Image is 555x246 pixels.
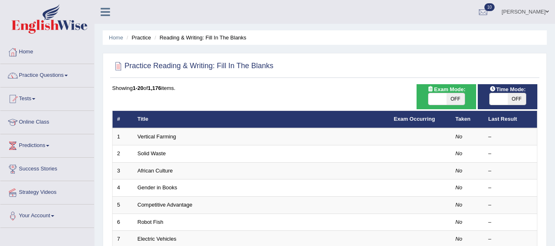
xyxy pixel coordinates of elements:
[138,184,177,191] a: Gender in Books
[488,133,533,141] div: –
[456,150,463,156] em: No
[113,162,133,179] td: 3
[456,202,463,208] em: No
[0,87,94,108] a: Tests
[456,133,463,140] em: No
[113,128,133,145] td: 1
[138,236,177,242] a: Electric Vehicles
[152,34,246,41] li: Reading & Writing: Fill In The Blanks
[138,202,193,208] a: Competitive Advantage
[486,85,529,94] span: Time Mode:
[0,111,94,131] a: Online Class
[488,235,533,243] div: –
[484,3,495,11] span: 10
[484,111,537,128] th: Last Result
[109,34,123,41] a: Home
[138,133,176,140] a: Vertical Farming
[138,168,173,174] a: African Culture
[0,64,94,85] a: Practice Questions
[133,111,389,128] th: Title
[112,60,274,72] h2: Practice Reading & Writing: Fill In The Blanks
[394,116,435,122] a: Exam Occurring
[0,181,94,202] a: Strategy Videos
[113,179,133,197] td: 4
[113,145,133,163] td: 2
[488,167,533,175] div: –
[451,111,484,128] th: Taken
[488,201,533,209] div: –
[456,219,463,225] em: No
[417,84,476,109] div: Show exams occurring in exams
[488,150,533,158] div: –
[124,34,151,41] li: Practice
[424,85,468,94] span: Exam Mode:
[113,214,133,231] td: 6
[0,134,94,155] a: Predictions
[0,205,94,225] a: Your Account
[113,111,133,128] th: #
[0,41,94,61] a: Home
[148,85,161,91] b: 1,176
[488,184,533,192] div: –
[456,168,463,174] em: No
[447,93,465,105] span: OFF
[138,219,164,225] a: Robot Fish
[138,150,166,156] a: Solid Waste
[488,218,533,226] div: –
[133,85,143,91] b: 1-20
[113,197,133,214] td: 5
[456,236,463,242] em: No
[112,84,537,92] div: Showing of items.
[456,184,463,191] em: No
[508,93,526,105] span: OFF
[0,158,94,178] a: Success Stories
